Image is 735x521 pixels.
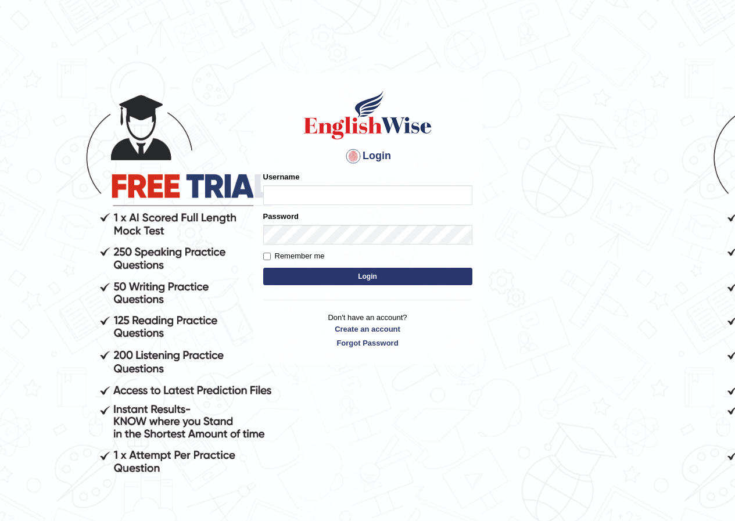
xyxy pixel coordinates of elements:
[263,171,300,182] label: Username
[263,250,325,262] label: Remember me
[263,211,299,222] label: Password
[263,268,472,285] button: Login
[263,337,472,348] a: Forgot Password
[263,147,472,166] h4: Login
[302,89,434,141] img: Logo of English Wise sign in for intelligent practice with AI
[263,312,472,348] p: Don't have an account?
[263,324,472,335] a: Create an account
[263,253,271,260] input: Remember me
